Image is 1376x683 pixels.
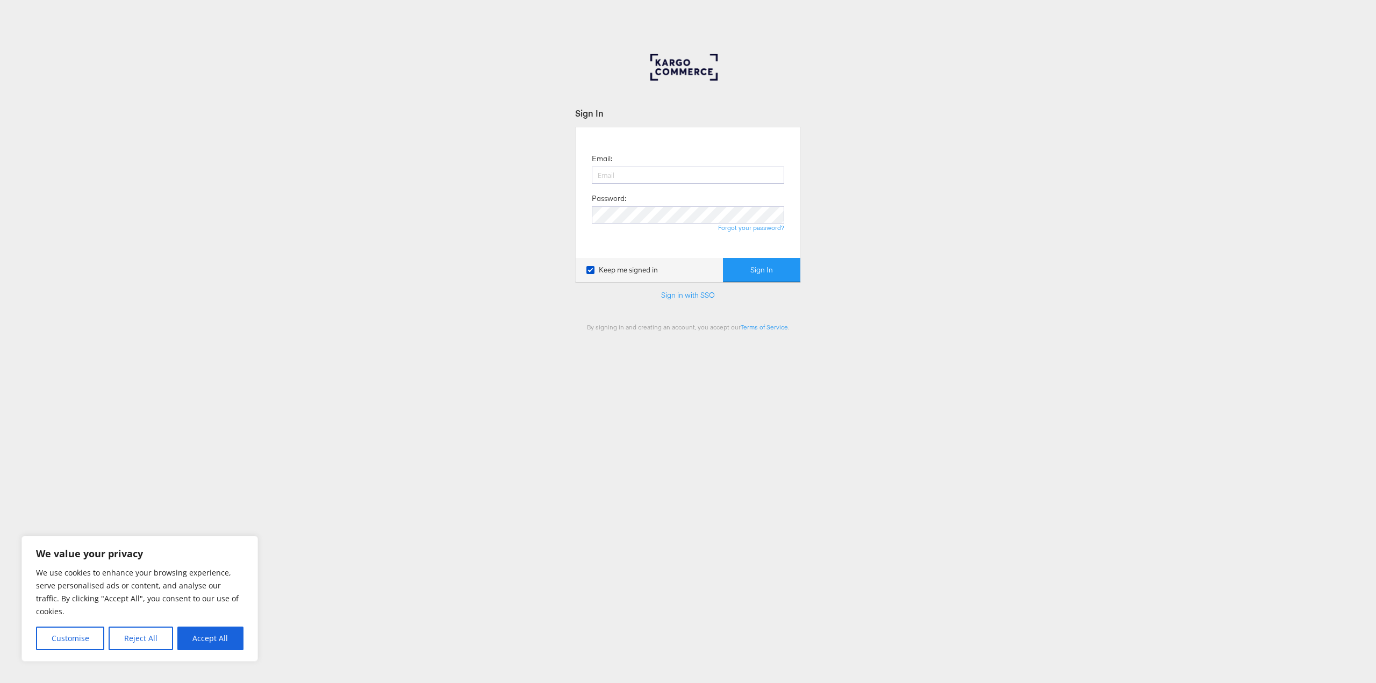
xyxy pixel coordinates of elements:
button: Accept All [177,627,243,650]
button: Customise [36,627,104,650]
label: Keep me signed in [586,265,658,275]
button: Reject All [109,627,173,650]
div: Sign In [575,107,801,119]
label: Password: [592,193,626,204]
a: Sign in with SSO [661,290,715,300]
input: Email [592,167,784,184]
div: We value your privacy [21,536,258,662]
label: Email: [592,154,612,164]
button: Sign In [723,258,800,282]
a: Terms of Service [741,323,788,331]
p: We value your privacy [36,547,243,560]
div: By signing in and creating an account, you accept our . [575,323,801,331]
p: We use cookies to enhance your browsing experience, serve personalised ads or content, and analys... [36,566,243,618]
a: Forgot your password? [718,224,784,232]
